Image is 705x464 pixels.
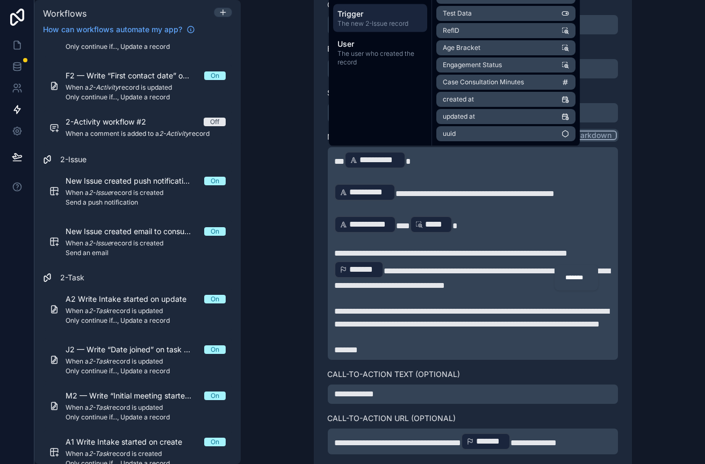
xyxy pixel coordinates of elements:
[337,19,423,28] span: The new 2-Issue record
[43,8,87,19] span: Workflows
[327,413,618,424] label: Call-to-Action URL (optional)
[39,24,199,35] a: How can workflows automate my app?
[337,9,423,19] span: Trigger
[327,88,618,98] label: Subject
[327,369,618,380] label: Call-to-Action Text (optional)
[327,44,390,54] label: BCC (optional)
[337,49,423,67] span: The user who created the record
[43,24,182,35] span: How can workflows automate my app?
[337,39,423,49] span: User
[327,132,363,142] label: Message
[568,130,617,140] button: Markdown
